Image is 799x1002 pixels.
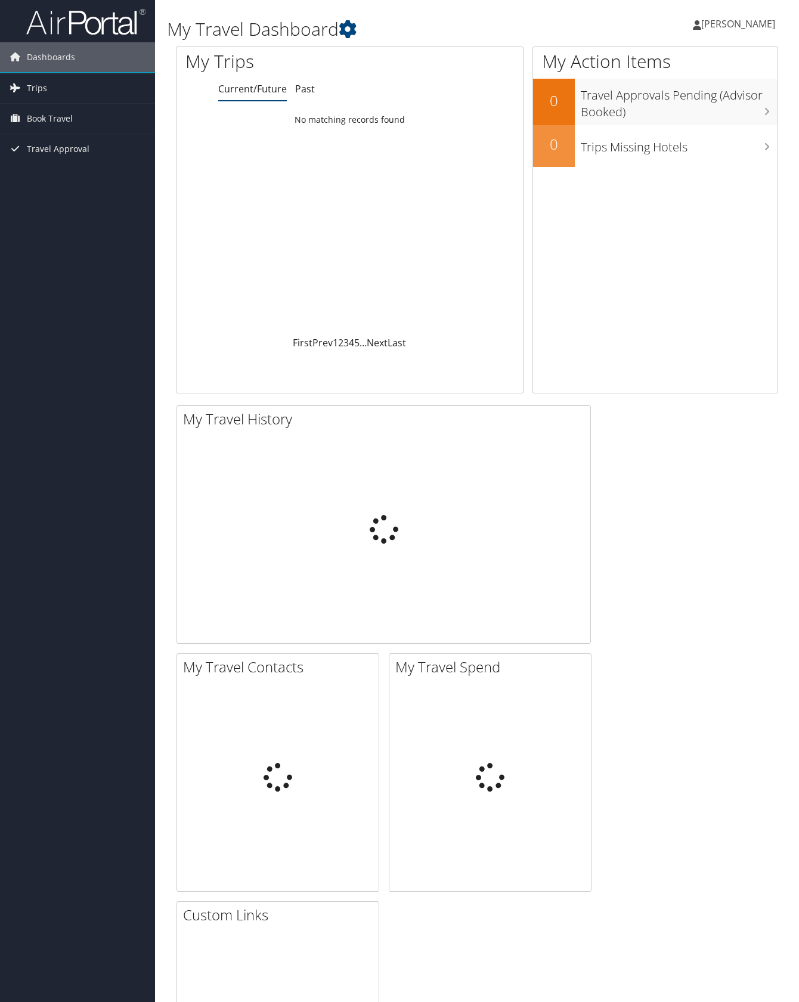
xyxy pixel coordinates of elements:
[293,336,312,349] a: First
[185,49,370,74] h1: My Trips
[26,8,145,36] img: airportal-logo.png
[701,17,775,30] span: [PERSON_NAME]
[183,657,379,677] h2: My Travel Contacts
[312,336,333,349] a: Prev
[354,336,360,349] a: 5
[533,91,575,111] h2: 0
[693,6,787,42] a: [PERSON_NAME]
[27,104,73,134] span: Book Travel
[167,17,580,42] h1: My Travel Dashboard
[395,657,591,677] h2: My Travel Spend
[533,79,778,125] a: 0Travel Approvals Pending (Advisor Booked)
[581,133,778,156] h3: Trips Missing Hotels
[533,49,778,74] h1: My Action Items
[183,409,590,429] h2: My Travel History
[533,125,778,167] a: 0Trips Missing Hotels
[27,42,75,72] span: Dashboards
[343,336,349,349] a: 3
[333,336,338,349] a: 1
[581,81,778,120] h3: Travel Approvals Pending (Advisor Booked)
[349,336,354,349] a: 4
[183,905,379,925] h2: Custom Links
[533,134,575,154] h2: 0
[360,336,367,349] span: …
[338,336,343,349] a: 2
[295,82,315,95] a: Past
[27,134,89,164] span: Travel Approval
[27,73,47,103] span: Trips
[218,82,287,95] a: Current/Future
[176,109,523,131] td: No matching records found
[388,336,406,349] a: Last
[367,336,388,349] a: Next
